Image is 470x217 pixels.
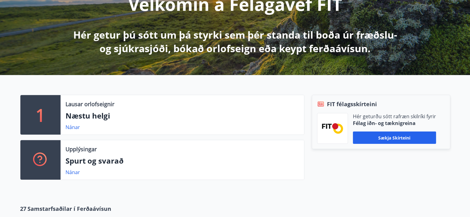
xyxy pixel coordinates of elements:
[66,111,299,121] p: Næstu helgi
[353,131,436,144] button: Sækja skírteini
[66,169,80,176] a: Nánar
[66,124,80,131] a: Nánar
[28,205,111,213] span: Samstarfsaðilar í Ferðaávísun
[322,123,343,133] img: FPQVkF9lTnNbbaRSFyT17YYeljoOGk5m51IhT0bO.png
[72,28,398,55] p: Hér getur þú sótt um þá styrki sem þér standa til boða úr fræðslu- og sjúkrasjóði, bókað orlofsei...
[353,120,436,127] p: Félag iðn- og tæknigreina
[66,145,97,153] p: Upplýsingar
[66,156,299,166] p: Spurt og svarað
[66,100,114,108] p: Lausar orlofseignir
[36,103,45,127] p: 1
[353,113,436,120] p: Hér geturðu sótt rafræn skilríki fyrir
[327,100,377,108] span: FIT félagsskírteini
[20,205,26,213] span: 27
